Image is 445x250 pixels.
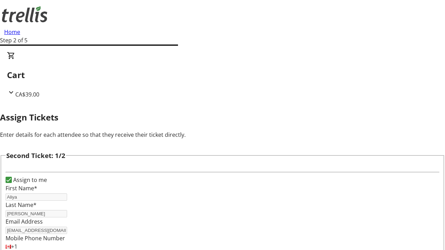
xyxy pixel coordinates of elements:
[7,51,438,99] div: CartCA$39.00
[12,176,47,184] label: Assign to me
[6,218,43,225] label: Email Address
[7,69,438,81] h2: Cart
[6,151,65,160] h3: Second Ticket: 1/2
[6,184,37,192] label: First Name*
[6,201,37,209] label: Last Name*
[6,234,65,242] label: Mobile Phone Number
[15,91,39,98] span: CA$39.00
